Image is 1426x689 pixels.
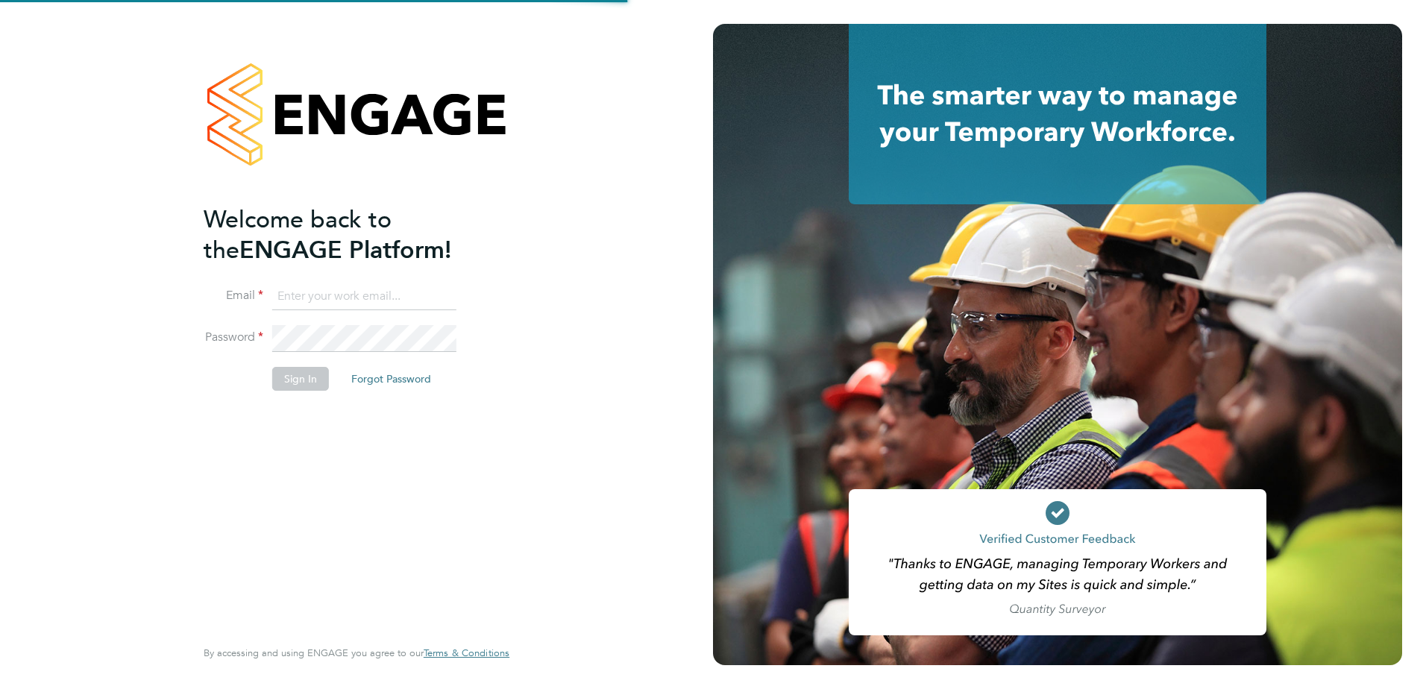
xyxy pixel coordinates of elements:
[272,283,456,310] input: Enter your work email...
[204,288,263,303] label: Email
[204,205,392,265] span: Welcome back to the
[424,646,509,659] span: Terms & Conditions
[204,204,494,265] h2: ENGAGE Platform!
[204,330,263,345] label: Password
[339,367,443,391] button: Forgot Password
[424,647,509,659] a: Terms & Conditions
[204,646,509,659] span: By accessing and using ENGAGE you agree to our
[272,367,329,391] button: Sign In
